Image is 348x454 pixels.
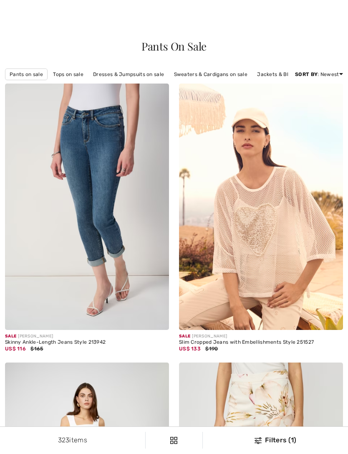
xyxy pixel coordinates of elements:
a: Jackets & Blazers on sale [253,69,325,80]
a: Dresses & Jumpsuits on sale [89,69,168,80]
div: Slim Cropped Jeans with Embellishments Style 251527 [179,340,343,345]
div: Skinny Ankle-Length Jeans Style 213942 [5,340,169,345]
a: Sweaters & Cardigans on sale [170,69,252,80]
img: Filters [255,437,262,444]
img: Filters [170,437,177,444]
a: Pants on sale [5,68,48,80]
span: Pants On Sale [141,39,207,53]
img: Slim Cropped Jeans with Embellishments Style 251527. Beige [179,84,343,330]
span: US$ 133 [179,346,201,352]
span: $165 [30,346,43,352]
span: Sale [179,334,190,339]
div: [PERSON_NAME] [179,333,343,340]
div: : Newest [295,71,343,78]
span: 323 [58,436,70,444]
img: Skinny Ankle-Length Jeans Style 213942. Denim Medium Blue [5,84,169,330]
div: Filters (1) [208,435,343,445]
span: Sale [5,334,16,339]
div: [PERSON_NAME] [5,333,169,340]
strong: Sort By [295,71,318,77]
span: $190 [205,346,218,352]
a: Tops on sale [49,69,88,80]
span: US$ 116 [5,346,26,352]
